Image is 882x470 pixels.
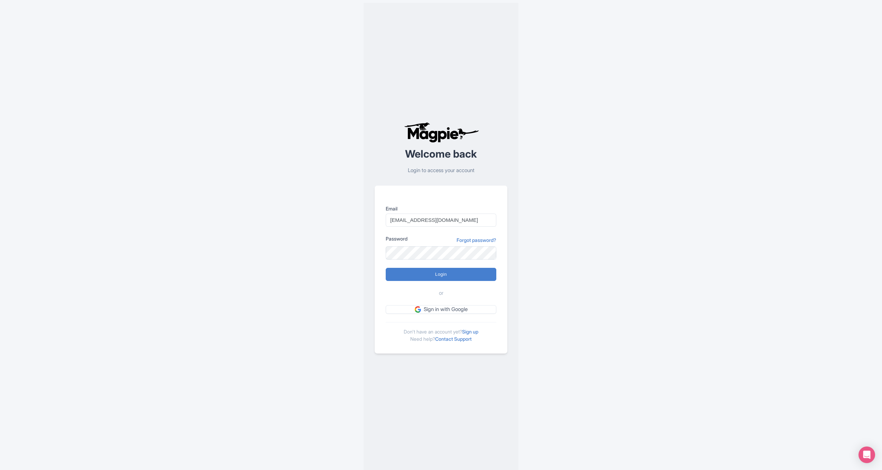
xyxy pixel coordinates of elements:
[858,446,875,463] div: Open Intercom Messenger
[386,305,496,314] a: Sign in with Google
[415,306,421,312] img: google.svg
[386,214,496,227] input: you@example.com
[435,336,472,342] a: Contact Support
[439,289,443,297] span: or
[386,205,496,212] label: Email
[386,322,496,342] div: Don't have an account yet? Need help?
[462,329,478,335] a: Sign up
[375,167,507,175] p: Login to access your account
[386,235,407,242] label: Password
[375,148,507,160] h2: Welcome back
[402,122,480,143] img: logo-ab69f6fb50320c5b225c76a69d11143b.png
[457,236,496,244] a: Forgot password?
[386,268,496,281] input: Login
